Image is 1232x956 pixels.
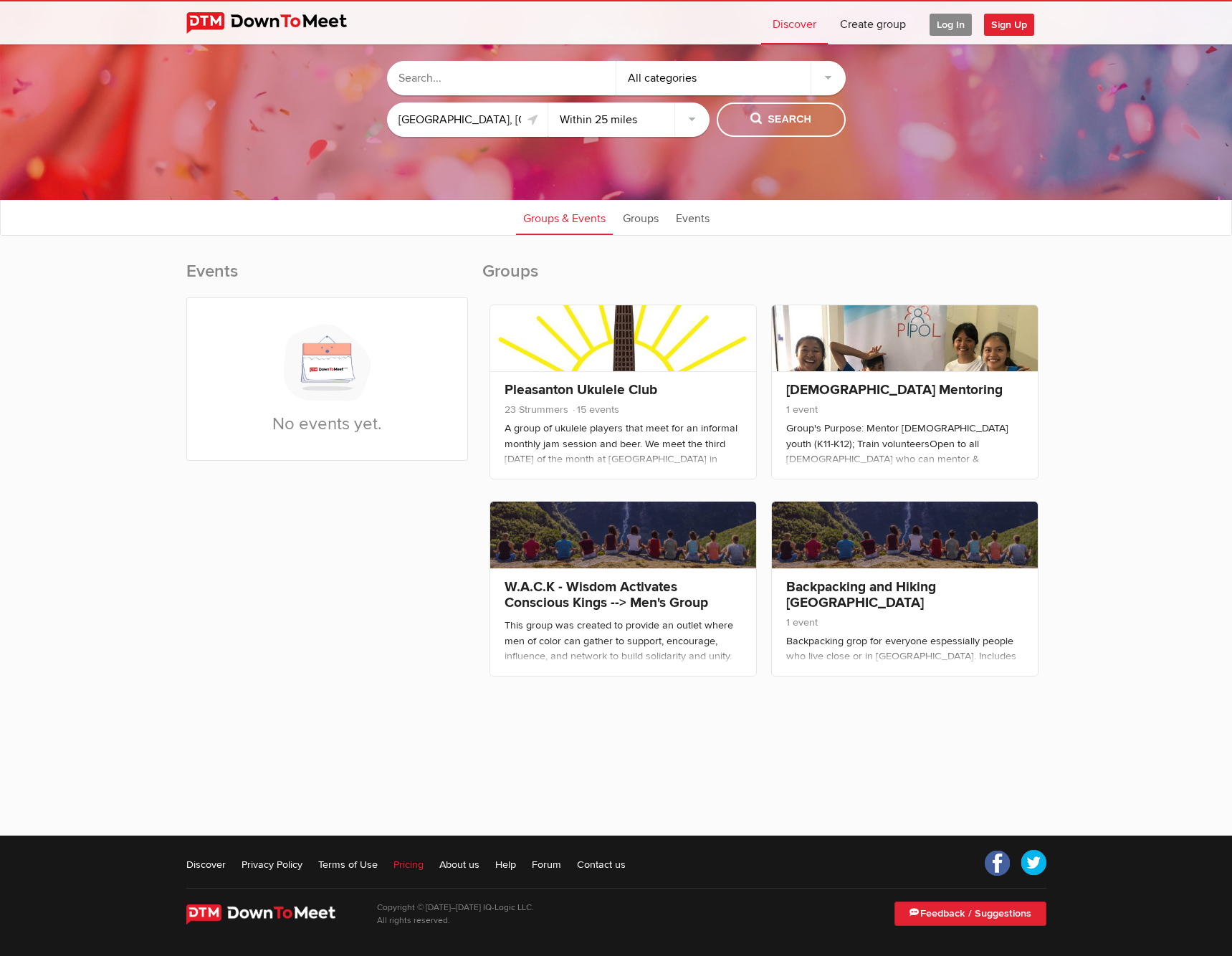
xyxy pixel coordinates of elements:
span: 1 event [786,616,818,628]
span: Log In [930,14,972,36]
input: Location or ZIP-Code [387,102,548,137]
span: Sign Up [984,14,1034,36]
a: [DEMOGRAPHIC_DATA] Mentoring [786,381,1003,398]
div: A group of ukulele players that meet for an informal monthly jam session and beer. We meet the th... [505,421,742,575]
a: Groups [616,199,666,235]
a: Create group [829,1,917,44]
div: This group was created to provide an outlet where men of color can gather to support, encourage, ... [505,618,742,866]
img: DownToMeet [186,12,369,34]
a: W.A.C.K - Wisdom Activates Conscious Kings --> Men's Group [505,578,708,611]
a: Twitter [1021,850,1046,876]
a: Forum [532,857,561,871]
img: DownToMeet [186,904,356,924]
div: Group's Purpose: Mentor [DEMOGRAPHIC_DATA] youth (K11-K12); Train volunteersOpen to all [DEMOGRAP... [786,421,1023,514]
h2: Events [186,260,468,297]
button: Search [717,102,846,137]
a: Privacy Policy [242,857,302,871]
a: Sign Up [984,1,1046,44]
div: Backpacking grop for everyone espessially people who live close or in [GEOGRAPHIC_DATA]. Includes... [786,634,1023,711]
a: Pleasanton Ukulele Club [505,381,657,398]
p: Copyright © [DATE]–[DATE] IQ-Logic LLC. All rights reserved. [377,902,534,927]
a: Discover [761,1,828,44]
h2: Groups [482,260,1046,297]
a: Log In [918,1,983,44]
span: 21st [450,918,460,924]
a: Facebook [985,850,1011,876]
span: 23 Strummers [505,403,568,416]
input: Search... [387,61,616,95]
a: Events [669,199,717,235]
a: Contact us [577,857,626,871]
a: Pricing [393,857,424,871]
a: Groups & Events [516,199,613,235]
span: 15 events [571,403,619,416]
div: No events yet. [187,298,467,460]
a: Feedback / Suggestions [894,902,1046,926]
a: Help [495,857,516,871]
a: Terms of Use [318,857,378,871]
a: Backpacking and Hiking [GEOGRAPHIC_DATA] [GEOGRAPHIC_DATA] [786,578,936,627]
div: All categories [616,61,846,95]
span: Search [750,112,811,128]
a: About us [439,857,479,871]
a: Discover [186,857,226,871]
span: 1 event [786,403,818,416]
